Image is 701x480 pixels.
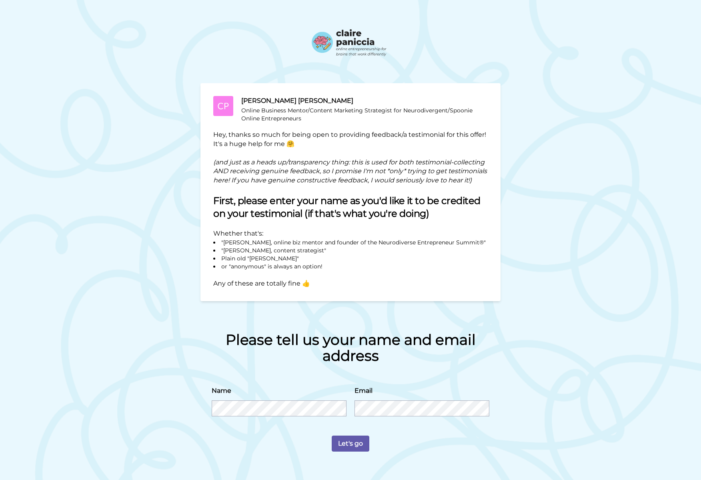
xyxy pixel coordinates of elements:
[312,26,389,58] img: https://cdn.bonjoro.com/media/1bb3bcaf-84d1-402e-a5bb-1eb404babe69/3446eedd-a7fa-4d82-ae3a-d82ecd...
[213,158,489,184] span: (and just as a heads up/transparency thing: this is used for both testimonial-collecting AND rece...
[213,230,263,237] span: Whether that's:
[213,280,310,287] span: Any of these are totally fine 👍
[212,332,489,364] div: Please tell us your name and email address
[212,386,231,396] label: Name
[221,239,486,246] span: "[PERSON_NAME], online biz mentor and founder of the Neurodiverse Entrepreneur Summit®"
[221,247,326,254] span: "[PERSON_NAME], content strategist"
[213,96,233,116] img: Online Business Mentor/Content Marketing Strategist for Neurodivergent/Spoonie Online Entrepreneurs
[332,436,369,452] button: Let's go
[221,255,299,262] span: Plain old "[PERSON_NAME]"
[355,386,373,396] label: Email
[241,106,488,122] div: Online Business Mentor/Content Marketing Strategist for Neurodivergent/Spoonie Online Entrepreneurs
[213,131,488,148] span: Hey, thanks so much for being open to providing feedback/a testimonial for this offer! It's a hug...
[221,263,322,270] span: or "anonymous" is always an option!
[213,195,483,219] span: First, please enter your name as you'd like it to be credited on your testimonial (if that's what...
[241,96,488,106] div: [PERSON_NAME] [PERSON_NAME]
